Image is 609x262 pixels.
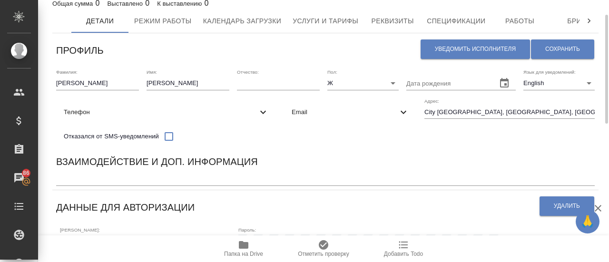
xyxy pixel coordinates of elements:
[292,107,398,117] span: Email
[576,210,599,233] button: 🙏
[284,102,417,123] div: Email
[327,70,337,75] label: Пол:
[523,77,595,90] div: English
[56,154,258,169] h6: Взаимодействие и доп. информация
[427,15,485,27] span: Спецификации
[147,70,157,75] label: Имя:
[384,251,423,257] span: Добавить Todo
[60,227,100,232] label: [PERSON_NAME]:
[56,200,195,215] h6: Данные для авторизации
[424,98,439,103] label: Адрес:
[203,15,282,27] span: Календарь загрузки
[545,45,580,53] span: Сохранить
[56,43,104,58] h6: Профиль
[435,45,516,53] span: Уведомить исполнителя
[293,15,358,27] span: Услуги и тарифы
[554,15,600,27] span: Бриф
[523,70,576,75] label: Язык для уведомлений:
[497,15,543,27] span: Работы
[370,15,415,27] span: Реквизиты
[204,235,284,262] button: Папка на Drive
[64,107,257,117] span: Телефон
[363,235,443,262] button: Добавить Todo
[327,77,399,90] div: Ж
[238,227,256,232] label: Пароль:
[2,166,36,190] a: 86
[17,168,35,178] span: 86
[298,251,349,257] span: Отметить проверку
[64,132,159,141] span: Отказался от SMS-уведомлений
[237,70,259,75] label: Отчество:
[421,39,530,59] button: Уведомить исполнителя
[554,202,580,210] span: Удалить
[531,39,594,59] button: Сохранить
[540,196,594,216] button: Удалить
[77,15,123,27] span: Детали
[224,251,263,257] span: Папка на Drive
[56,102,276,123] div: Телефон
[134,15,192,27] span: Режим работы
[56,70,78,75] label: Фамилия:
[284,235,363,262] button: Отметить проверку
[580,212,596,232] span: 🙏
